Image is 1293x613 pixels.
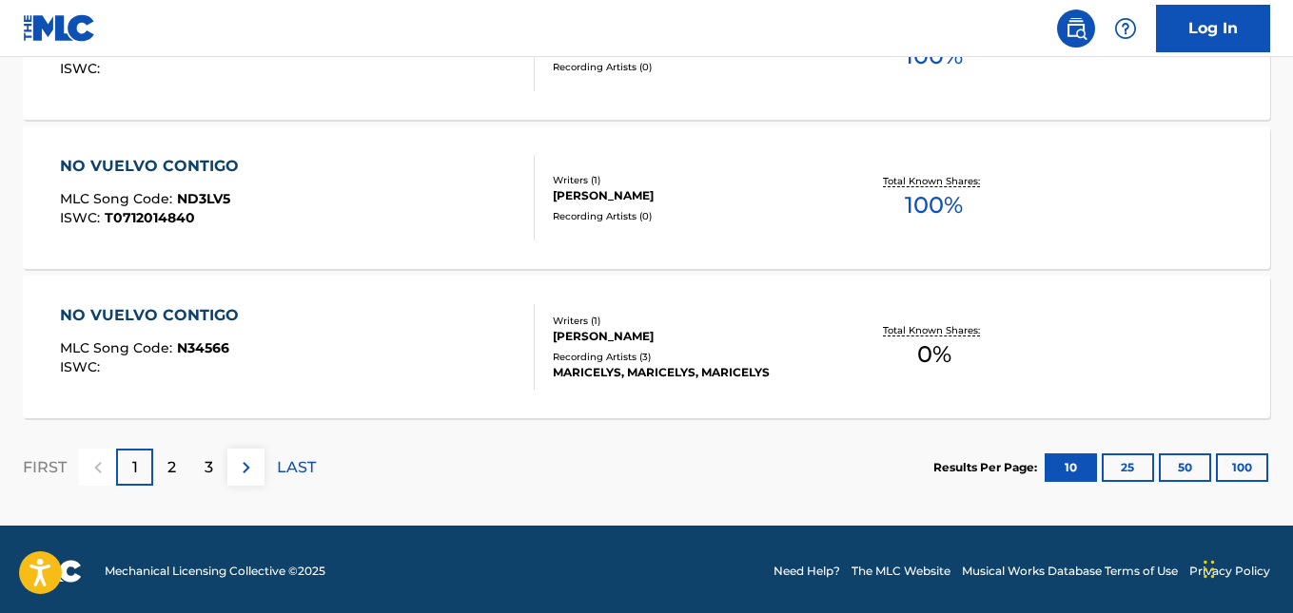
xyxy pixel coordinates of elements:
[23,126,1270,269] a: NO VUELVO CONTIGOMLC Song Code:ND3LV5ISWC:T0712014840Writers (1)[PERSON_NAME]Recording Artists (0...
[553,187,831,204] div: [PERSON_NAME]
[933,459,1042,476] p: Results Per Page:
[1189,563,1270,580] a: Privacy Policy
[1057,10,1095,48] a: Public Search
[1107,10,1145,48] div: Help
[883,174,985,188] p: Total Known Shares:
[553,60,831,74] div: Recording Artists ( 0 )
[23,276,1270,418] a: NO VUELVO CONTIGOMLC Song Code:N34566ISWC:Writers (1)[PERSON_NAME]Recording Artists (3)MARICELYS,...
[23,14,96,42] img: MLC Logo
[177,339,229,356] span: N34566
[60,304,248,327] div: NO VUELVO CONTIGO
[1045,453,1097,482] button: 10
[553,314,831,328] div: Writers ( 1 )
[60,209,105,226] span: ISWC :
[852,563,950,580] a: The MLC Website
[1114,17,1137,40] img: help
[883,323,985,337] p: Total Known Shares:
[917,337,951,372] span: 0 %
[177,190,230,207] span: ND3LV5
[1102,453,1154,482] button: 25
[105,209,195,226] span: T0712014840
[205,456,213,479] p: 3
[60,60,105,77] span: ISWC :
[167,456,176,479] p: 2
[1204,541,1215,598] div: Arrastrar
[1159,453,1211,482] button: 50
[905,188,963,222] span: 100 %
[1216,453,1268,482] button: 100
[1198,522,1293,613] iframe: Chat Widget
[774,563,840,580] a: Need Help?
[105,563,325,580] span: Mechanical Licensing Collective © 2025
[60,190,177,207] span: MLC Song Code :
[60,155,248,178] div: NO VUELVO CONTIGO
[23,456,67,479] p: FIRST
[962,563,1178,580] a: Musical Works Database Terms of Use
[132,456,138,479] p: 1
[553,328,831,345] div: [PERSON_NAME]
[553,173,831,187] div: Writers ( 1 )
[553,209,831,223] div: Recording Artists ( 0 )
[1198,522,1293,613] div: Widget de chat
[235,456,258,479] img: right
[60,358,105,375] span: ISWC :
[60,339,177,356] span: MLC Song Code :
[553,364,831,381] div: MARICELYS, MARICELYS, MARICELYS
[1156,5,1270,52] a: Log In
[1065,17,1087,40] img: search
[553,350,831,364] div: Recording Artists ( 3 )
[277,456,316,479] p: LAST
